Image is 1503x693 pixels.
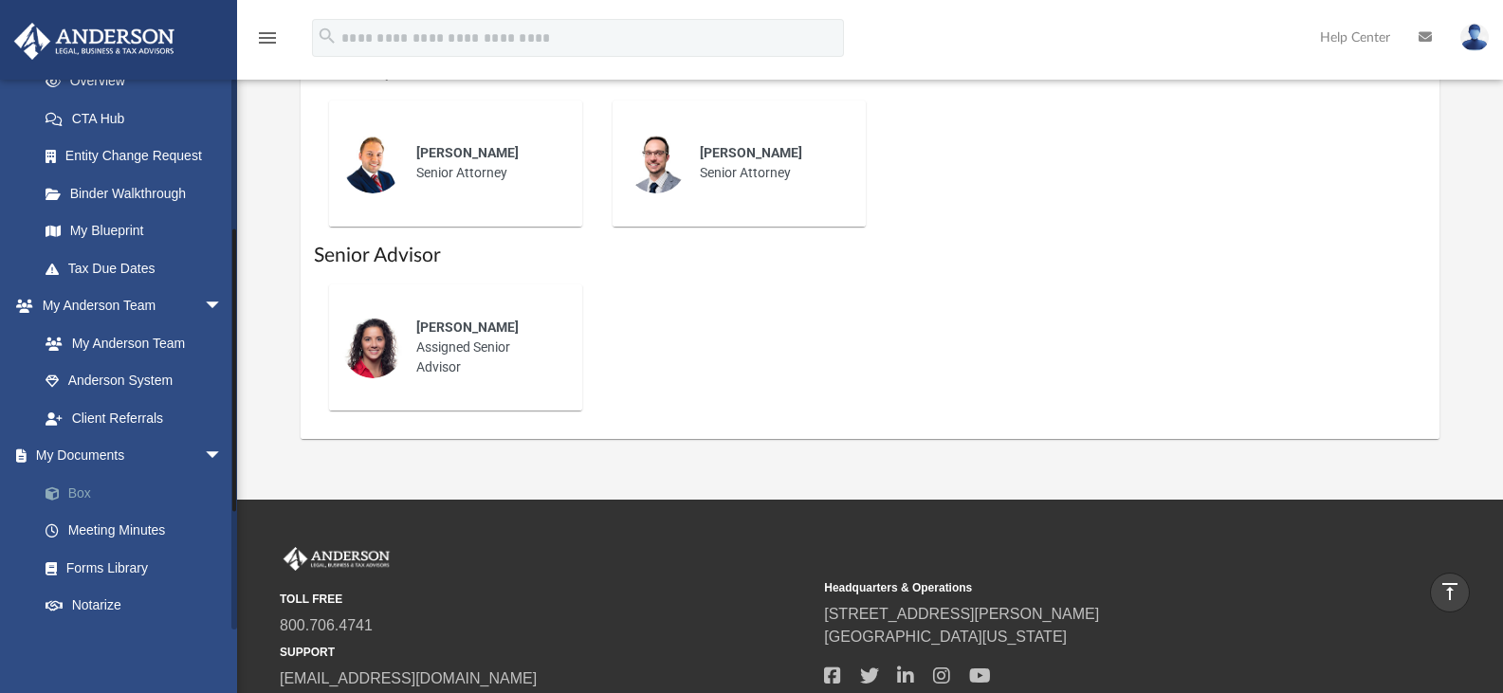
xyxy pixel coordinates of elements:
span: arrow_drop_down [204,287,242,326]
div: Assigned Senior Advisor [403,304,569,391]
a: CTA Hub [27,100,251,137]
a: My Blueprint [27,212,242,250]
img: thumbnail [342,318,403,378]
span: [PERSON_NAME] [700,145,802,160]
span: [PERSON_NAME] [416,145,519,160]
a: [GEOGRAPHIC_DATA][US_STATE] [824,629,1067,645]
small: TOLL FREE [280,591,811,608]
a: Notarize [27,587,251,625]
a: Binder Walkthrough [27,174,251,212]
img: thumbnail [342,133,403,193]
div: Senior Attorney [687,130,852,196]
a: [STREET_ADDRESS][PERSON_NAME] [824,606,1099,622]
small: Headquarters & Operations [824,579,1355,596]
a: Forms Library [27,549,242,587]
a: My Anderson Team [27,324,232,362]
a: vertical_align_top [1430,573,1470,612]
span: arrow_drop_down [204,437,242,476]
img: Anderson Advisors Platinum Portal [9,23,180,60]
a: Meeting Minutes [27,512,251,550]
a: Client Referrals [27,399,242,437]
a: Entity Change Request [27,137,251,175]
a: My Documentsarrow_drop_down [13,437,251,475]
span: arrow_drop_down [204,624,242,663]
img: Anderson Advisors Platinum Portal [280,547,394,572]
a: Online Learningarrow_drop_down [13,624,242,662]
a: Anderson System [27,362,242,400]
small: SUPPORT [280,644,811,661]
i: search [317,26,338,46]
a: menu [256,36,279,49]
i: menu [256,27,279,49]
span: [PERSON_NAME] [416,319,519,335]
a: [EMAIL_ADDRESS][DOMAIN_NAME] [280,670,537,686]
a: Box [27,474,251,512]
a: Tax Due Dates [27,249,251,287]
h1: Senior Advisor [314,242,1427,269]
a: Overview [27,63,251,100]
img: thumbnail [626,133,687,193]
i: vertical_align_top [1439,580,1461,603]
img: User Pic [1460,24,1489,51]
a: My Anderson Teamarrow_drop_down [13,287,242,325]
div: Senior Attorney [403,130,569,196]
a: 800.706.4741 [280,617,373,633]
